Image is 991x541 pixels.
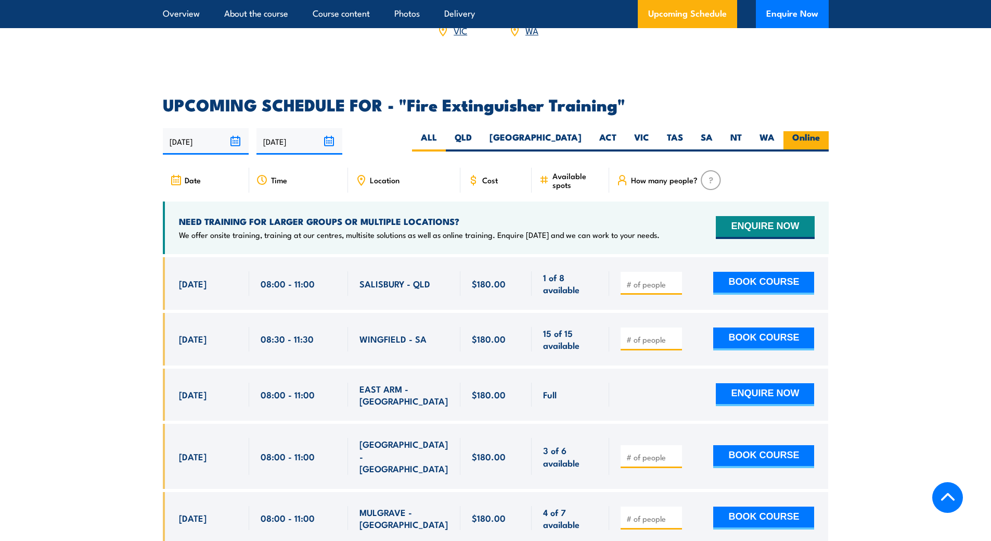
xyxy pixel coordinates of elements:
[179,216,660,227] h4: NEED TRAINING FOR LARGER GROUPS OR MULTIPLE LOCATIONS?
[179,278,207,290] span: [DATE]
[722,131,751,152] label: NT
[359,333,427,345] span: WINGFIELD - SA
[543,327,598,351] span: 15 of 15 available
[472,278,506,290] span: $180.00
[370,175,400,184] span: Location
[359,438,449,474] span: [GEOGRAPHIC_DATA] - [GEOGRAPHIC_DATA]
[179,333,207,345] span: [DATE]
[713,445,814,468] button: BOOK COURSE
[472,512,506,524] span: $180.00
[256,128,342,155] input: To date
[543,444,598,469] span: 3 of 6 available
[472,450,506,462] span: $180.00
[179,512,207,524] span: [DATE]
[179,388,207,400] span: [DATE]
[716,216,814,239] button: ENQUIRE NOW
[716,383,814,406] button: ENQUIRE NOW
[713,507,814,530] button: BOOK COURSE
[481,131,590,152] label: [GEOGRAPHIC_DATA]
[543,506,598,531] span: 4 of 7 available
[626,334,678,345] input: # of people
[783,131,829,152] label: Online
[261,333,314,345] span: 08:30 - 11:30
[261,388,315,400] span: 08:00 - 11:00
[261,512,315,524] span: 08:00 - 11:00
[713,328,814,350] button: BOOK COURSE
[626,513,678,524] input: # of people
[359,506,449,531] span: MULGRAVE - [GEOGRAPHIC_DATA]
[472,333,506,345] span: $180.00
[454,24,467,36] a: VIC
[163,128,249,155] input: From date
[412,131,446,152] label: ALL
[261,450,315,462] span: 08:00 - 11:00
[185,175,201,184] span: Date
[658,131,692,152] label: TAS
[446,131,481,152] label: QLD
[631,175,698,184] span: How many people?
[525,24,538,36] a: WA
[543,388,557,400] span: Full
[472,388,506,400] span: $180.00
[359,278,430,290] span: SALISBURY - QLD
[179,230,660,240] p: We offer onsite training, training at our centres, multisite solutions as well as online training...
[625,131,658,152] label: VIC
[626,279,678,290] input: # of people
[482,175,498,184] span: Cost
[543,271,598,296] span: 1 of 8 available
[590,131,625,152] label: ACT
[751,131,783,152] label: WA
[261,278,315,290] span: 08:00 - 11:00
[179,450,207,462] span: [DATE]
[692,131,722,152] label: SA
[359,383,449,407] span: EAST ARM - [GEOGRAPHIC_DATA]
[271,175,287,184] span: Time
[626,452,678,462] input: # of people
[552,171,602,189] span: Available spots
[163,97,829,111] h2: UPCOMING SCHEDULE FOR - "Fire Extinguisher Training"
[713,272,814,295] button: BOOK COURSE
